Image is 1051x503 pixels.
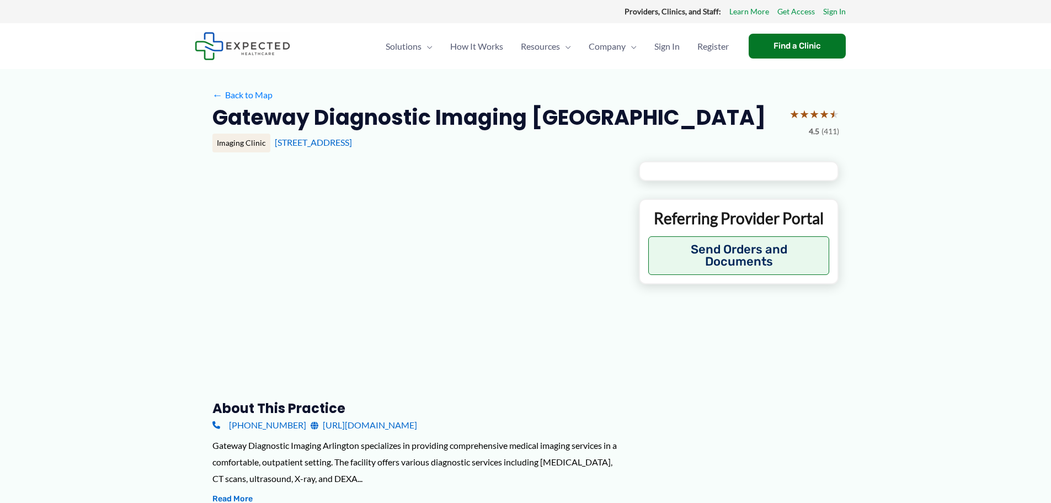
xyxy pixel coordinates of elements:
[195,32,290,60] img: Expected Healthcare Logo - side, dark font, small
[626,27,637,66] span: Menu Toggle
[749,34,846,59] a: Find a Clinic
[212,400,621,417] h3: About this practice
[823,4,846,19] a: Sign In
[521,27,560,66] span: Resources
[422,27,433,66] span: Menu Toggle
[789,104,799,124] span: ★
[212,104,766,131] h2: Gateway Diagnostic Imaging [GEOGRAPHIC_DATA]
[441,27,512,66] a: How It Works
[212,417,306,433] a: [PHONE_NUMBER]
[589,27,626,66] span: Company
[729,4,769,19] a: Learn More
[777,4,815,19] a: Get Access
[580,27,645,66] a: CompanyMenu Toggle
[212,437,621,486] div: Gateway Diagnostic Imaging Arlington specializes in providing comprehensive medical imaging servi...
[311,417,417,433] a: [URL][DOMAIN_NAME]
[625,7,721,16] strong: Providers, Clinics, and Staff:
[560,27,571,66] span: Menu Toggle
[275,137,352,147] a: [STREET_ADDRESS]
[386,27,422,66] span: Solutions
[648,208,830,228] p: Referring Provider Portal
[212,87,273,103] a: ←Back to Map
[829,104,839,124] span: ★
[648,236,830,275] button: Send Orders and Documents
[654,27,680,66] span: Sign In
[809,104,819,124] span: ★
[212,134,270,152] div: Imaging Clinic
[809,124,819,139] span: 4.5
[645,27,689,66] a: Sign In
[819,104,829,124] span: ★
[450,27,503,66] span: How It Works
[212,89,223,100] span: ←
[377,27,738,66] nav: Primary Site Navigation
[697,27,729,66] span: Register
[377,27,441,66] a: SolutionsMenu Toggle
[512,27,580,66] a: ResourcesMenu Toggle
[689,27,738,66] a: Register
[821,124,839,139] span: (411)
[799,104,809,124] span: ★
